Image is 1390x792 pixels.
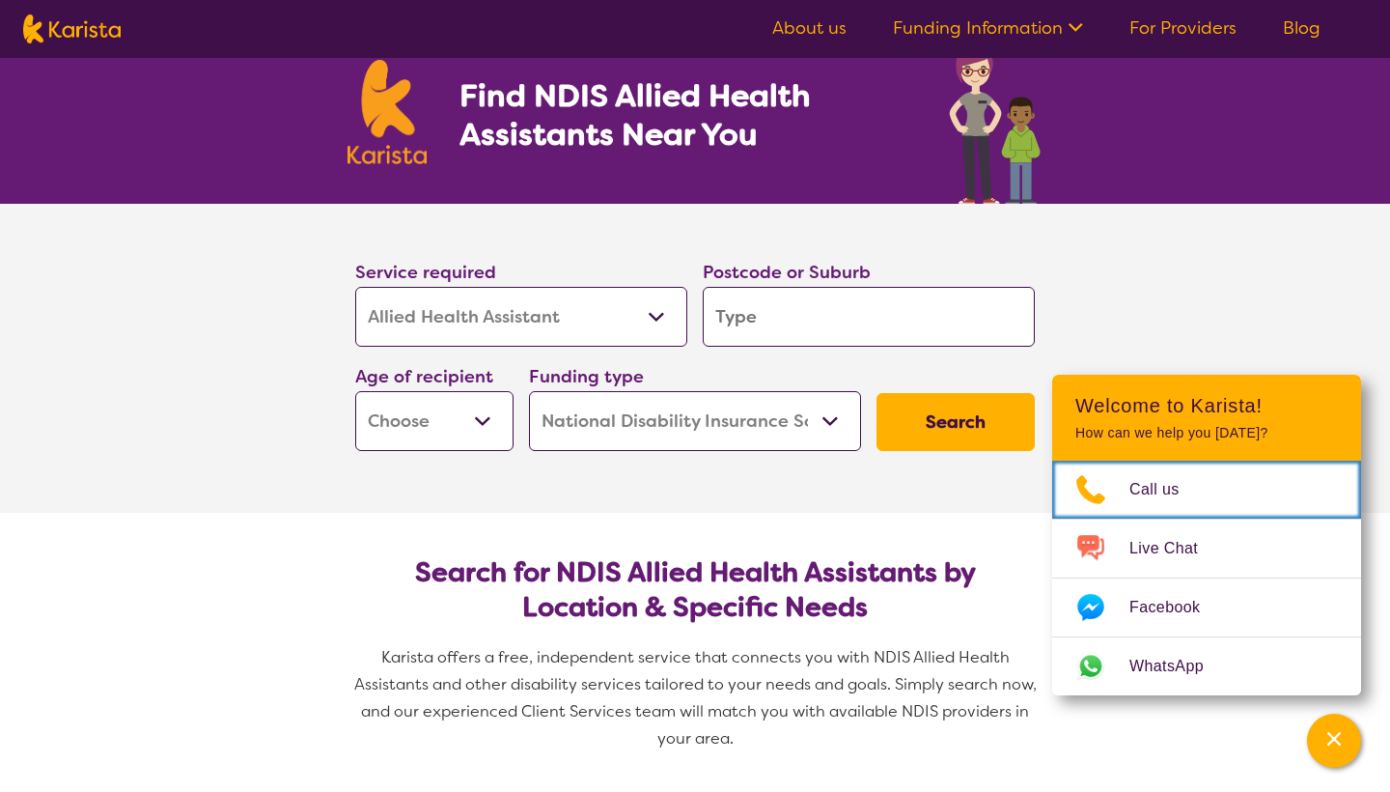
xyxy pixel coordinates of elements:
label: Service required [355,261,496,284]
img: Karista logo [23,14,121,43]
a: Blog [1283,16,1320,40]
label: Age of recipient [355,365,493,388]
h2: Search for NDIS Allied Health Assistants by Location & Specific Needs [371,555,1019,625]
span: Call us [1129,475,1203,504]
span: WhatsApp [1129,652,1227,681]
button: Search [876,393,1035,451]
ul: Choose channel [1052,461,1361,695]
span: Live Chat [1129,534,1221,563]
a: For Providers [1129,16,1237,40]
span: Facebook [1129,593,1223,622]
input: Type [703,287,1035,347]
div: Channel Menu [1052,375,1361,695]
p: How can we help you [DATE]? [1075,425,1338,441]
label: Postcode or Suburb [703,261,871,284]
button: Channel Menu [1307,714,1361,768]
h2: Welcome to Karista! [1075,394,1338,417]
p: Karista offers a free, independent service that connects you with NDIS Allied Health Assistants a... [347,644,1042,752]
a: Web link opens in a new tab. [1052,637,1361,695]
img: allied-health-assistant [944,35,1042,204]
h1: Find NDIS Allied Health Assistants Near You [459,76,884,154]
label: Funding type [529,365,644,388]
a: About us [772,16,847,40]
a: Funding Information [893,16,1083,40]
img: Karista logo [347,60,427,164]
